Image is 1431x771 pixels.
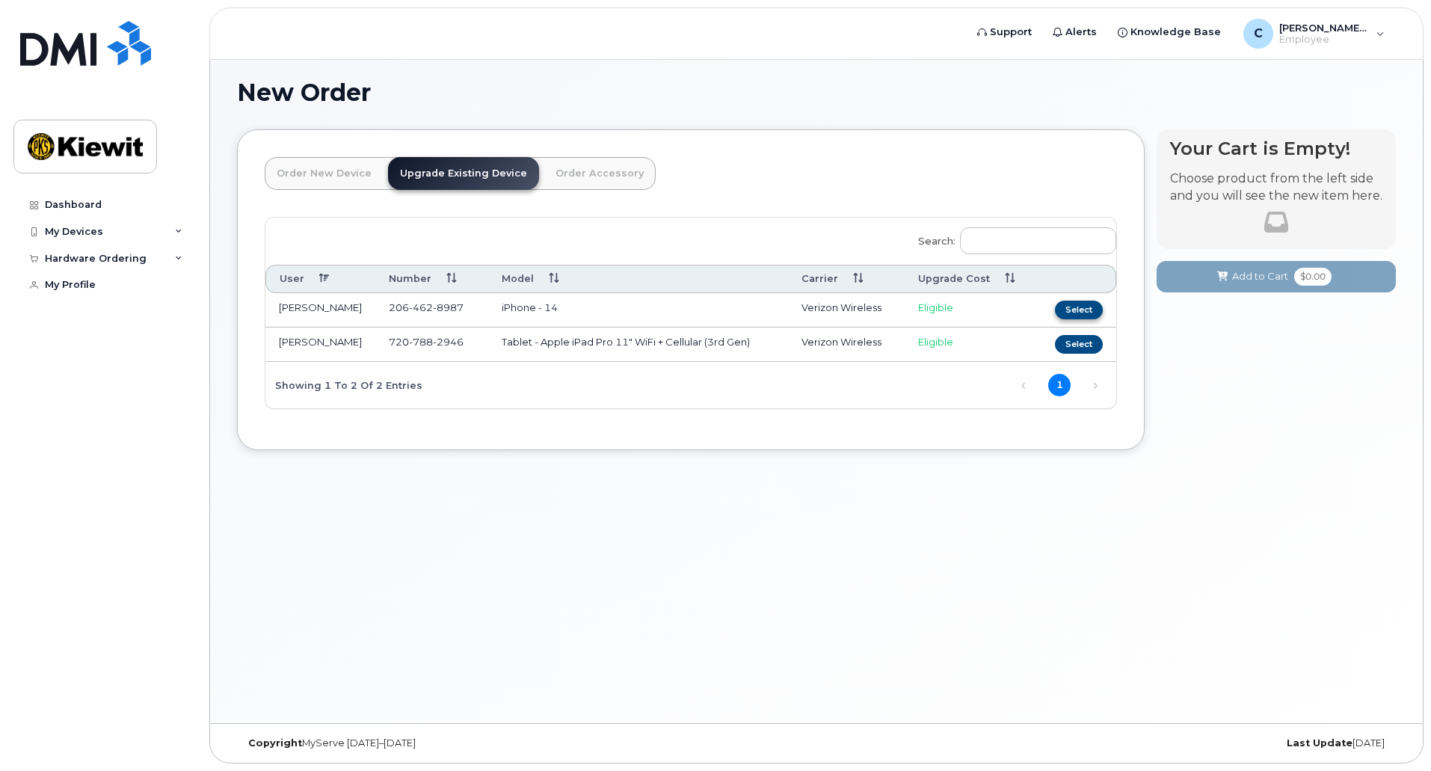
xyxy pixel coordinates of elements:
[488,293,787,328] td: iPhone - 14
[433,336,464,348] span: 2946
[544,157,656,190] a: Order Accessory
[908,218,1116,259] label: Search:
[990,25,1032,40] span: Support
[409,301,433,313] span: 462
[788,265,905,292] th: Carrier: activate to sort column ascending
[905,265,1034,292] th: Upgrade Cost: activate to sort column ascending
[488,328,787,362] td: Tablet - Apple iPad Pro 11" WiFi + Cellular (3rd Gen)
[1294,268,1332,286] span: $0.00
[1232,269,1288,283] span: Add to Cart
[265,372,422,397] div: Showing 1 to 2 of 2 entries
[248,737,302,749] strong: Copyright
[389,301,464,313] span: 206
[237,79,1396,105] h1: New Order
[389,336,464,348] span: 720
[1048,374,1071,396] a: 1
[1287,737,1352,749] strong: Last Update
[1279,34,1369,46] span: Employee
[409,336,433,348] span: 788
[388,157,539,190] a: Upgrade Existing Device
[265,328,375,362] td: [PERSON_NAME]
[960,227,1116,254] input: Search:
[788,328,905,362] td: Verizon Wireless
[1130,25,1221,40] span: Knowledge Base
[1042,17,1107,47] a: Alerts
[1279,22,1369,34] span: [PERSON_NAME].[PERSON_NAME]
[1254,25,1263,43] span: C
[918,336,953,348] span: Eligible
[967,17,1042,47] a: Support
[1170,171,1382,205] p: Choose product from the left side and you will see the new item here.
[1233,19,1395,49] div: Chris.Otey
[788,293,905,328] td: Verizon Wireless
[1157,261,1396,292] button: Add to Cart $0.00
[1055,335,1103,354] button: Select
[1170,138,1382,159] h4: Your Cart is Empty!
[265,265,375,292] th: User: activate to sort column descending
[237,737,624,749] div: MyServe [DATE]–[DATE]
[1084,375,1107,397] a: Next
[265,157,384,190] a: Order New Device
[1366,706,1420,760] iframe: Messenger Launcher
[1012,375,1035,397] a: Previous
[1009,737,1396,749] div: [DATE]
[433,301,464,313] span: 8987
[918,301,953,313] span: Eligible
[1107,17,1231,47] a: Knowledge Base
[488,265,787,292] th: Model: activate to sort column ascending
[1065,25,1097,40] span: Alerts
[1055,301,1103,319] button: Select
[375,265,488,292] th: Number: activate to sort column ascending
[265,293,375,328] td: [PERSON_NAME]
